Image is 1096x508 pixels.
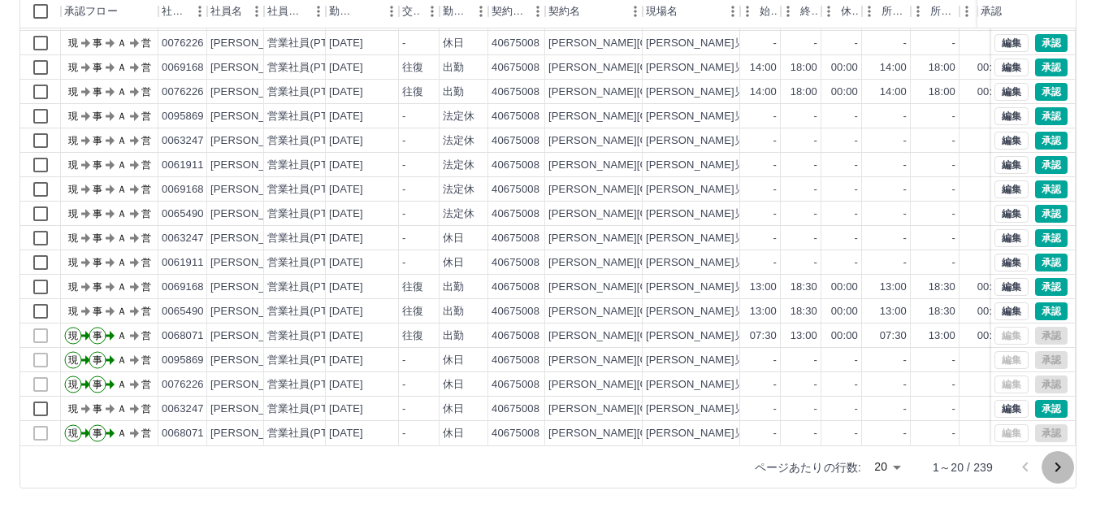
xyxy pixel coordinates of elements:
[402,133,405,149] div: -
[117,37,127,49] text: Ａ
[93,184,102,195] text: 事
[267,36,353,51] div: 営業社員(PT契約)
[855,182,858,198] div: -
[117,232,127,244] text: Ａ
[117,306,127,317] text: Ａ
[68,159,78,171] text: 現
[1035,254,1068,271] button: 承認
[93,37,102,49] text: 事
[141,184,151,195] text: 営
[646,206,841,222] div: [PERSON_NAME]児童クラブ プレハブ
[548,231,749,246] div: [PERSON_NAME][GEOGRAPHIC_DATA]
[814,206,817,222] div: -
[492,255,539,271] div: 40675008
[68,111,78,122] text: 現
[267,304,353,319] div: 営業社員(PT契約)
[402,60,423,76] div: 往復
[994,205,1029,223] button: 編集
[548,158,749,173] div: [PERSON_NAME][GEOGRAPHIC_DATA]
[880,280,907,295] div: 13:00
[329,328,363,344] div: [DATE]
[162,231,204,246] div: 0063247
[646,304,841,319] div: [PERSON_NAME]児童クラブ プレハブ
[646,60,841,76] div: [PERSON_NAME]児童クラブ プレハブ
[929,60,955,76] div: 18:00
[443,255,464,271] div: 休日
[141,62,151,73] text: 営
[814,182,817,198] div: -
[267,182,353,198] div: 営業社員(PT契約)
[141,232,151,244] text: 営
[548,182,749,198] div: [PERSON_NAME][GEOGRAPHIC_DATA]
[548,328,749,344] div: [PERSON_NAME][GEOGRAPHIC_DATA]
[443,280,464,295] div: 出勤
[93,111,102,122] text: 事
[1035,229,1068,247] button: 承認
[68,184,78,195] text: 現
[791,304,817,319] div: 18:30
[791,328,817,344] div: 13:00
[329,60,363,76] div: [DATE]
[329,231,363,246] div: [DATE]
[117,135,127,146] text: Ａ
[903,231,907,246] div: -
[952,158,955,173] div: -
[443,158,474,173] div: 法定休
[548,304,749,319] div: [PERSON_NAME][GEOGRAPHIC_DATA]
[646,109,841,124] div: [PERSON_NAME]児童クラブ プレハブ
[68,257,78,268] text: 現
[329,304,363,319] div: [DATE]
[93,62,102,73] text: 事
[855,158,858,173] div: -
[646,36,841,51] div: [PERSON_NAME]児童クラブ プレハブ
[855,133,858,149] div: -
[750,85,777,100] div: 14:00
[548,109,749,124] div: [PERSON_NAME][GEOGRAPHIC_DATA]
[548,36,749,51] div: [PERSON_NAME][GEOGRAPHIC_DATA]
[773,109,777,124] div: -
[210,109,299,124] div: [PERSON_NAME]
[994,156,1029,174] button: 編集
[548,255,749,271] div: [PERSON_NAME][GEOGRAPHIC_DATA]
[929,280,955,295] div: 18:30
[994,132,1029,150] button: 編集
[492,133,539,149] div: 40675008
[1035,107,1068,125] button: 承認
[68,62,78,73] text: 現
[443,133,474,149] div: 法定休
[814,133,817,149] div: -
[903,158,907,173] div: -
[646,133,841,149] div: [PERSON_NAME]児童クラブ プレハブ
[831,60,858,76] div: 00:00
[329,255,363,271] div: [DATE]
[210,280,299,295] div: [PERSON_NAME]
[492,206,539,222] div: 40675008
[548,133,749,149] div: [PERSON_NAME][GEOGRAPHIC_DATA]
[773,255,777,271] div: -
[773,206,777,222] div: -
[750,60,777,76] div: 14:00
[994,59,1029,76] button: 編集
[141,208,151,219] text: 営
[162,280,204,295] div: 0069168
[492,231,539,246] div: 40675008
[68,135,78,146] text: 現
[210,158,299,173] div: [PERSON_NAME]
[903,133,907,149] div: -
[402,328,423,344] div: 往復
[994,107,1029,125] button: 編集
[646,255,841,271] div: [PERSON_NAME]児童クラブ プレハブ
[329,280,363,295] div: [DATE]
[141,281,151,293] text: 営
[443,60,464,76] div: 出勤
[1035,278,1068,296] button: 承認
[162,182,204,198] div: 0069168
[117,86,127,98] text: Ａ
[117,257,127,268] text: Ａ
[855,231,858,246] div: -
[1035,205,1068,223] button: 承認
[402,280,423,295] div: 往復
[773,182,777,198] div: -
[831,304,858,319] div: 00:00
[750,304,777,319] div: 13:00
